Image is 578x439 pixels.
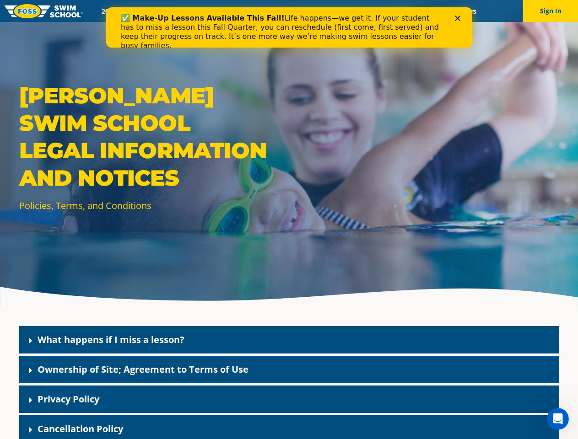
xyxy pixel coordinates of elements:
[38,393,99,405] a: Privacy Policy
[38,333,184,346] a: What happens if I miss a lesson?
[15,6,178,15] b: ✅ Make-Up Lessons Available This Fall!
[15,6,337,43] div: Life happens—we get it. If your student has to miss a lesson this Fall Quarter, you can reschedul...
[547,408,569,430] iframe: Intercom live chat
[19,385,559,413] div: Privacy Policy
[446,7,484,16] a: Careers
[270,7,321,16] a: About FOSS
[19,356,559,383] div: Ownership of Site; Agreement to Terms of Use
[19,199,285,212] p: Policies, Terms, and Conditions
[349,8,358,14] div: Close
[38,363,248,375] a: Ownership of Site; Agreement to Terms of Use
[151,7,189,16] a: Schools
[19,326,559,353] div: What happens if I miss a lesson?
[321,7,418,16] a: Swim Like [PERSON_NAME]
[106,7,472,48] iframe: Intercom live chat banner
[94,7,151,16] a: 2025 Calendar
[417,7,446,16] a: Blog
[19,82,285,192] p: [PERSON_NAME] Swim School Legal Information and Notices
[189,7,270,16] a: Swim Path® Program
[5,4,83,18] img: FOSS Swim School Logo
[38,423,123,435] a: Cancellation Policy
